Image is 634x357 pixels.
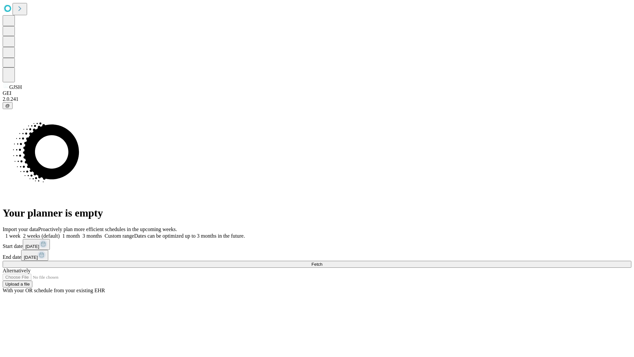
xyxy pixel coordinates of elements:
span: Fetch [311,262,322,267]
span: Proactively plan more efficient schedules in the upcoming weeks. [38,226,177,232]
button: [DATE] [21,250,48,261]
span: Alternatively [3,268,30,273]
span: Dates can be optimized up to 3 months in the future. [134,233,245,239]
button: Fetch [3,261,631,268]
span: 2 weeks (default) [23,233,60,239]
span: 3 months [83,233,102,239]
span: [DATE] [25,244,39,249]
div: 2.0.241 [3,96,631,102]
span: [DATE] [24,255,38,260]
span: 1 week [5,233,20,239]
div: GEI [3,90,631,96]
span: GJSH [9,84,22,90]
h1: Your planner is empty [3,207,631,219]
div: End date [3,250,631,261]
div: Start date [3,239,631,250]
span: Custom range [105,233,134,239]
span: With your OR schedule from your existing EHR [3,288,105,293]
span: @ [5,103,10,108]
button: @ [3,102,13,109]
span: 1 month [62,233,80,239]
button: Upload a file [3,281,32,288]
span: Import your data [3,226,38,232]
button: [DATE] [23,239,50,250]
